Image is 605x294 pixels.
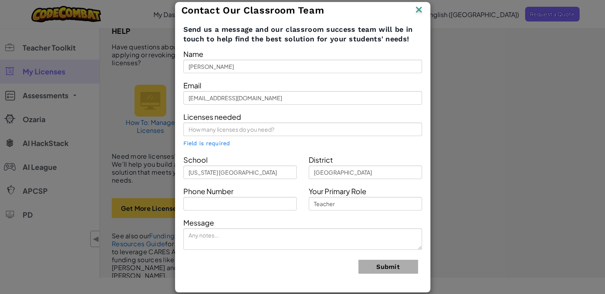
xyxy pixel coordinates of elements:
span: Send us a message and our classroom success team will be in touch to help find the best solution ... [183,25,422,44]
span: District [309,155,333,164]
span: Name [183,49,203,58]
button: Submit [358,260,418,274]
span: Licenses needed [183,112,241,121]
span: Phone Number [183,187,233,196]
span: Email [183,81,201,90]
span: Contact Our Classroom Team [181,5,325,16]
input: Teacher, Principal, etc. [309,197,422,210]
span: School [183,155,208,164]
span: Your Primary Role [309,187,366,196]
span: Message [183,218,214,227]
span: Field is required [183,140,230,146]
img: IconClose.svg [414,4,424,16]
input: How many licenses do you need? [183,123,422,136]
